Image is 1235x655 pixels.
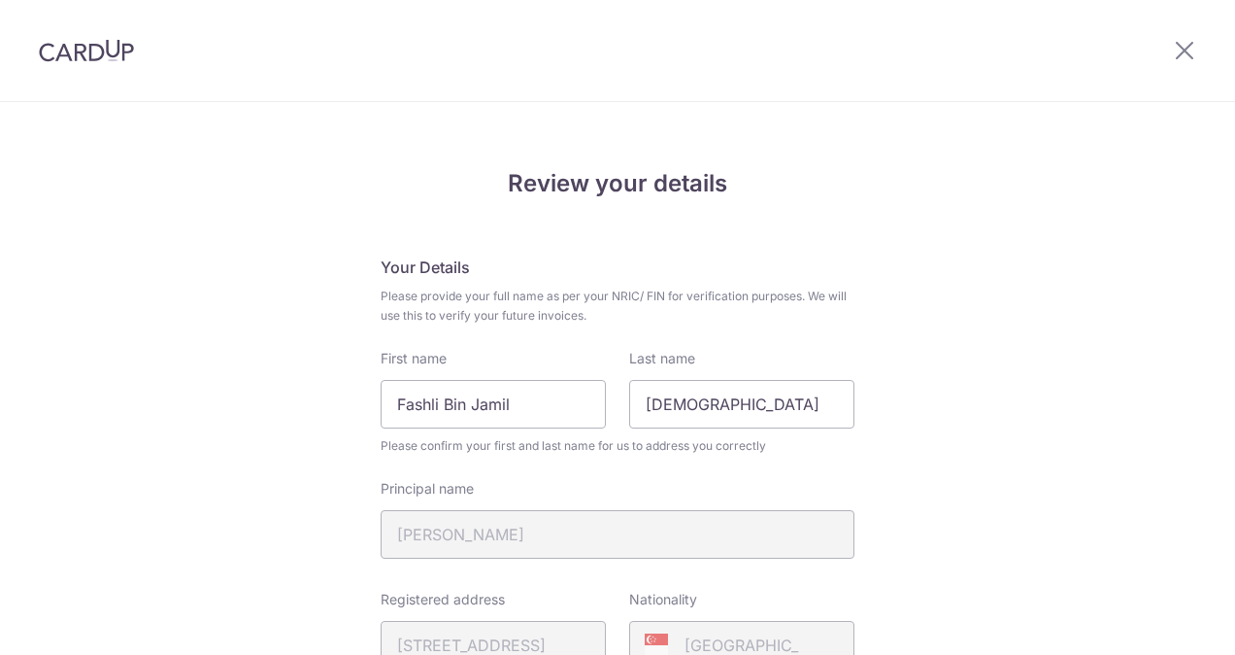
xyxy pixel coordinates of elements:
label: Last name [629,349,695,368]
span: Please confirm your first and last name for us to address you correctly [381,436,854,456]
label: Registered address [381,590,505,609]
h4: Review your details [381,166,854,201]
input: Last name [629,380,854,429]
label: First name [381,349,447,368]
img: CardUp [39,39,134,62]
label: Principal name [381,479,474,499]
span: Please provide your full name as per your NRIC/ FIN for verification purposes. We will use this t... [381,287,854,326]
h5: Your Details [381,256,854,279]
input: First Name [381,380,606,429]
label: Nationality [629,590,697,609]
